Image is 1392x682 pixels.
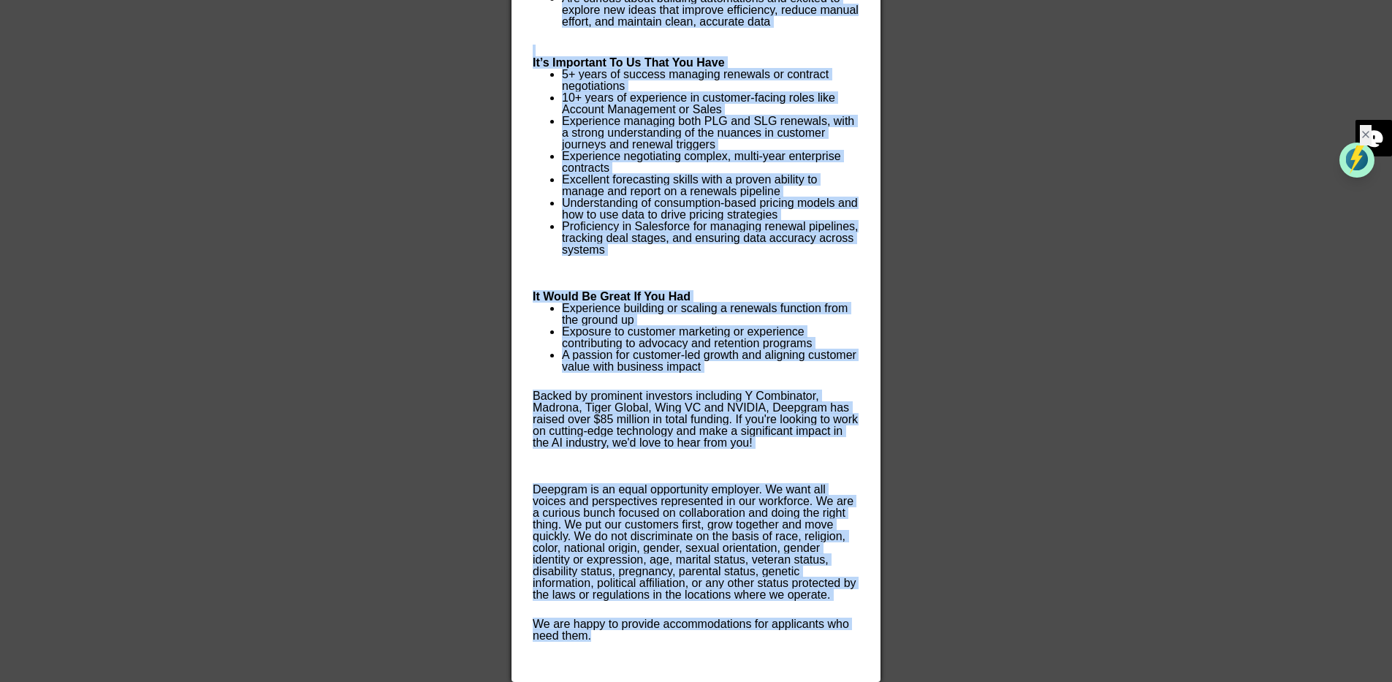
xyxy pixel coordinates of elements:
[562,174,859,197] p: Excellent forecasting skills with a proven ability to manage and report on a renewals pipeline
[562,151,859,174] p: Experience negotiating complex, multi-year enterprise contracts
[562,349,859,373] p: A passion for customer-led growth and aligning customer value with business impact
[562,326,859,349] p: Exposure to customer marketing or experience contributing to advocacy and retention programs
[562,303,859,326] p: Experience building or scaling a renewals function from the ground up
[533,390,859,449] p: Backed by prominent investors including Y Combinator, Madrona, Tiger Global, Wing VC and NVIDIA, ...
[562,197,859,221] p: Understanding of consumption-based pricing models and how to use data to drive pricing strategies
[562,221,859,256] p: Proficiency in Salesforce for managing renewal pipelines, tracking deal stages, and ensuring data...
[562,115,859,151] p: Experience managing both PLG and SLG renewals, with a strong understanding of the nuances in cust...
[533,56,725,69] strong: It’s Important To Us That You Have
[533,290,691,303] strong: It Would Be Great If You Had
[562,69,859,92] p: 5+ years of success managing renewals or contract negotiations
[533,484,859,601] p: Deepgram is an equal opportunity employer. We want all voices and perspectives represented in our...
[533,618,859,642] p: We are happy to provide accommodations for applicants who need them.
[562,92,859,115] p: 10+ years of experience in customer-facing roles like Account Management or Sales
